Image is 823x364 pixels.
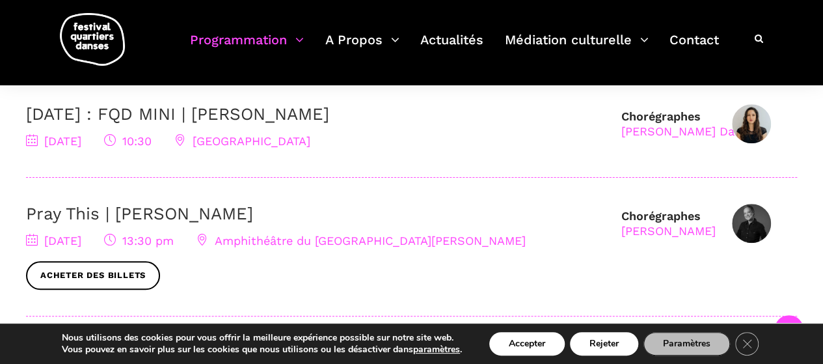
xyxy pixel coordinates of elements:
[732,204,771,243] img: Denise Clarke
[26,234,81,247] span: [DATE]
[489,332,565,356] button: Accepter
[62,332,462,344] p: Nous utilisons des cookies pour vous offrir la meilleure expérience possible sur notre site web.
[174,134,310,148] span: [GEOGRAPHIC_DATA]
[669,29,719,67] a: Contact
[62,344,462,356] p: Vous pouvez en savoir plus sur les cookies que nous utilisons ou les désactiver dans .
[570,332,638,356] button: Rejeter
[26,204,253,223] a: Pray This | [PERSON_NAME]
[413,344,460,356] button: paramètres
[735,332,759,356] button: Close GDPR Cookie Banner
[196,234,526,247] span: Amphithéâtre du [GEOGRAPHIC_DATA][PERSON_NAME]
[732,104,771,143] img: IMG01031-Edit
[621,223,716,238] div: [PERSON_NAME]
[26,134,81,148] span: [DATE]
[621,109,754,139] div: Chorégraphes
[104,234,174,247] span: 13:30 pm
[621,124,754,139] div: [PERSON_NAME] Danse
[104,134,152,148] span: 10:30
[60,13,125,66] img: logo-fqd-med
[505,29,649,67] a: Médiation culturelle
[325,29,399,67] a: A Propos
[420,29,483,67] a: Actualités
[26,104,329,124] a: [DATE] : FQD MINI | [PERSON_NAME]
[621,208,716,239] div: Chorégraphes
[26,261,160,290] a: Acheter des billets
[643,332,730,356] button: Paramètres
[190,29,304,67] a: Programmation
